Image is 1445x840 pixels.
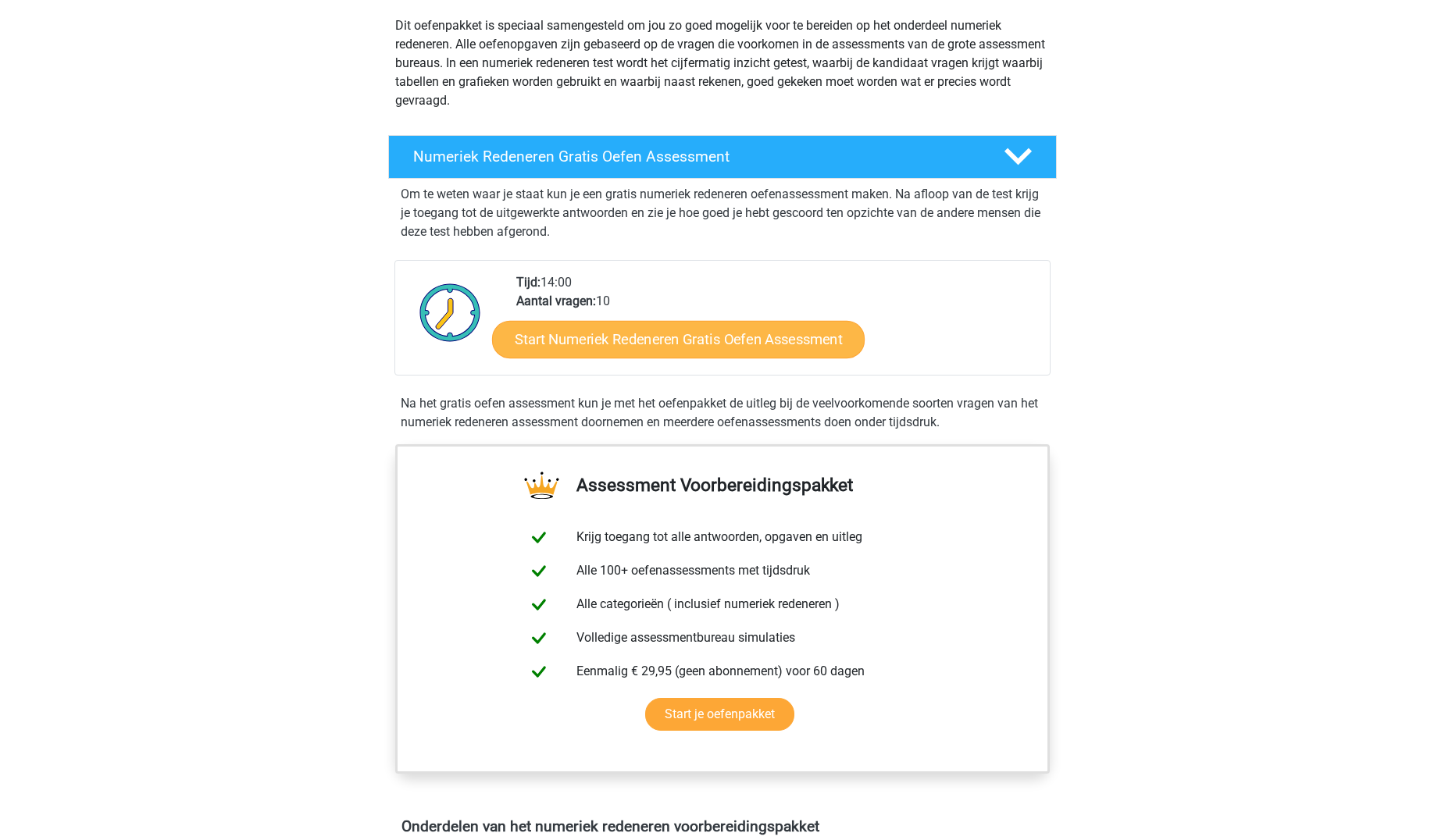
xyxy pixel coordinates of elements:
a: Start Numeriek Redeneren Gratis Oefen Assessment [492,320,865,358]
p: Dit oefenpakket is speciaal samengesteld om jou zo goed mogelijk voor te bereiden op het onderdee... [395,16,1050,110]
div: 14:00 10 [505,273,1049,375]
p: Om te weten waar je staat kun je een gratis numeriek redeneren oefenassessment maken. Na afloop v... [401,185,1044,241]
a: Numeriek Redeneren Gratis Oefen Assessment [382,135,1063,179]
b: Aantal vragen: [516,294,596,308]
a: Start je oefenpakket [645,698,794,731]
h4: Numeriek Redeneren Gratis Oefen Assessment [413,148,979,166]
h4: Onderdelen van het numeriek redeneren voorbereidingspakket [401,817,1044,835]
b: Tijd: [516,275,541,290]
img: Klok [411,273,490,351]
div: Na het gratis oefen assessment kun je met het oefenpakket de uitleg bij de veelvoorkomende soorte... [394,394,1051,432]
